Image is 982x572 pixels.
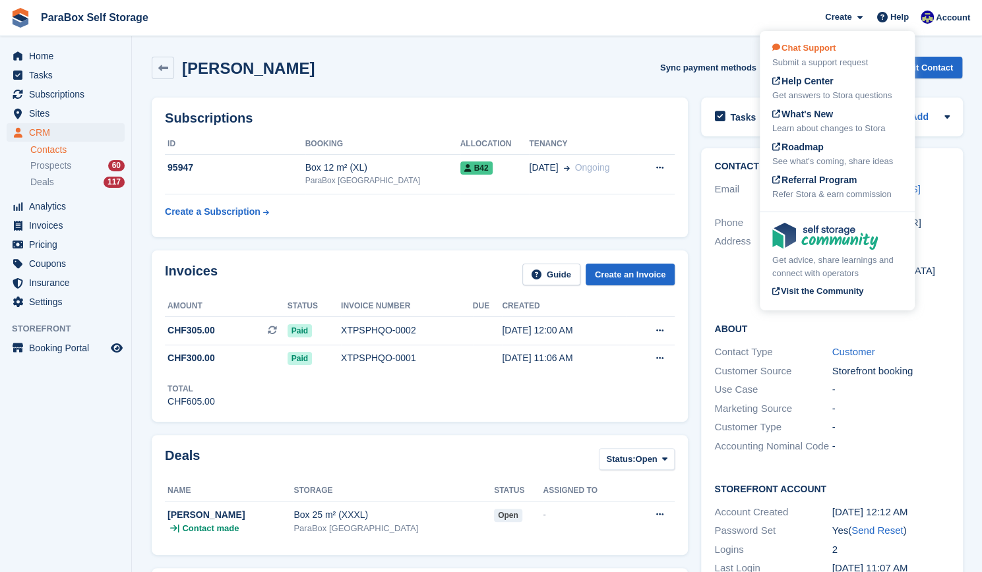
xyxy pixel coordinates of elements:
h2: [PERSON_NAME] [182,59,315,77]
div: Phone [714,215,832,231]
span: Subscriptions [29,85,108,103]
span: CHF305.00 [168,324,215,337]
a: Edit Contact [893,57,962,78]
a: Get advice, share learnings and connect with operators Visit the Community [772,223,902,300]
a: Prospects 60 [30,159,125,173]
h2: Invoices [165,264,218,285]
div: Marketing Source [714,401,832,416]
h2: Contact Details [714,161,949,172]
div: [DATE] 12:12 AM [832,505,950,520]
img: community-logo-e120dcb29bea30313fccf008a00513ea5fe9ad107b9d62852cae38739ed8438e.svg [772,223,878,250]
span: Help Center [772,76,834,86]
span: What's New [772,109,833,119]
span: Referral Program [772,175,857,185]
span: Create [825,11,851,24]
a: menu [7,254,125,273]
span: CRM [29,123,108,142]
div: 2 [832,542,950,558]
span: Deals [30,176,54,188]
div: ParaBox [GEOGRAPHIC_DATA] [293,522,494,535]
a: menu [7,85,125,103]
a: Customer [832,346,875,357]
span: B42 [460,161,493,175]
span: Paid [288,352,312,365]
span: open [494,509,522,522]
span: Coupons [29,254,108,273]
div: Total [168,383,215,395]
span: Analytics [29,197,108,215]
a: menu [7,104,125,123]
span: Pricing [29,235,108,254]
a: Deals 117 [30,175,125,189]
div: Contact Type [714,345,832,360]
div: - [543,508,630,521]
a: Help Center Get answers to Stora questions [772,74,902,102]
div: XTPSPHQO-0002 [341,324,473,337]
div: XTPSPHQO-0001 [341,351,473,365]
img: Gaspard Frey [921,11,934,24]
div: Use Case [714,382,832,397]
span: Home [29,47,108,65]
div: Learn about changes to Stora [772,122,902,135]
a: What's New Learn about changes to Stora [772,107,902,135]
th: Invoice number [341,296,473,317]
span: Settings [29,293,108,311]
div: 117 [104,177,125,188]
a: Roadmap See what's coming, share ideas [772,140,902,168]
div: Logins [714,542,832,558]
h2: About [714,322,949,335]
div: Customer Source [714,364,832,379]
h2: Subscriptions [165,111,675,126]
h2: Deals [165,448,200,472]
div: - [832,382,950,397]
span: ( ) [848,525,906,536]
span: Open [635,453,657,466]
a: Create a Subscription [165,200,269,224]
div: Box 12 m² (XL) [305,161,460,175]
div: Customer Type [714,420,832,435]
div: Password Set [714,523,832,538]
a: menu [7,235,125,254]
div: CHF605.00 [168,395,215,409]
a: Create an Invoice [586,264,675,285]
a: ParaBox Self Storage [36,7,154,28]
span: Visit the Community [772,286,863,296]
span: Sites [29,104,108,123]
span: Prospects [30,159,71,172]
a: Contacts [30,144,125,156]
div: Accounting Nominal Code [714,439,832,454]
a: Add [910,110,928,125]
div: Storefront booking [832,364,950,379]
span: Ongoing [574,162,609,173]
div: [PERSON_NAME] [168,508,293,522]
h2: Storefront Account [714,482,949,495]
div: [DATE] 11:06 AM [502,351,626,365]
span: Account [936,11,970,24]
div: Yes [832,523,950,538]
span: Storefront [12,322,131,335]
div: - [832,401,950,416]
a: Guide [522,264,580,285]
a: menu [7,293,125,311]
span: Invoices [29,216,108,235]
th: Assigned to [543,480,630,501]
span: CHF300.00 [168,351,215,365]
div: 95947 [165,161,305,175]
span: [DATE] [529,161,558,175]
a: menu [7,47,125,65]
div: - [832,420,950,435]
a: Send Reset [851,525,903,536]
span: Booking Portal [29,339,108,357]
a: Referral Program Refer Stora & earn commission [772,173,902,201]
a: menu [7,66,125,84]
div: Get advice, share learnings and connect with operators [772,254,902,279]
th: Due [473,296,503,317]
div: Account Created [714,505,832,520]
div: ParaBox [GEOGRAPHIC_DATA] [305,175,460,186]
div: Get answers to Stora questions [772,89,902,102]
span: Paid [288,324,312,337]
div: - [832,439,950,454]
a: menu [7,216,125,235]
a: menu [7,339,125,357]
div: Email [714,182,832,212]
